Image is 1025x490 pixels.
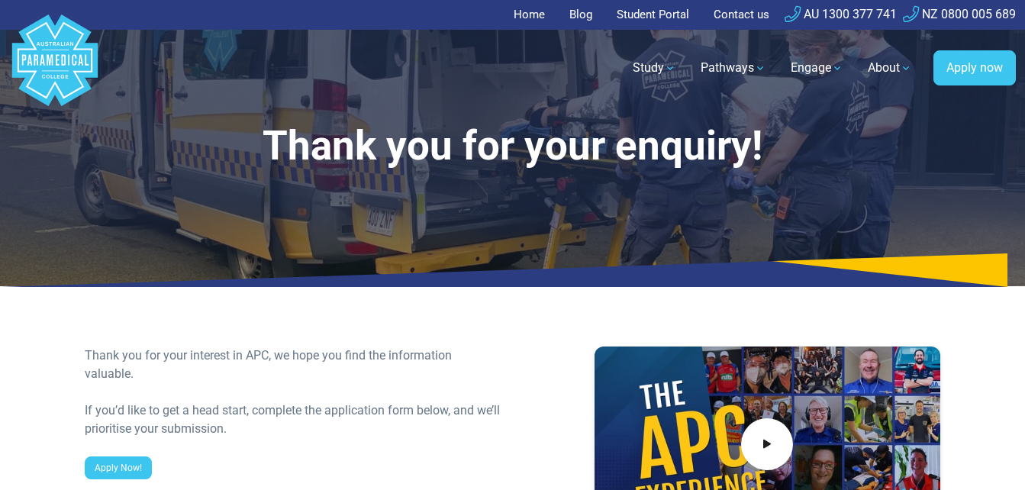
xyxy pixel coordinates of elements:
a: NZ 0800 005 689 [903,7,1016,21]
a: About [859,47,921,89]
a: Australian Paramedical College [9,30,101,107]
a: Pathways [691,47,775,89]
a: Apply now [933,50,1016,85]
h1: Thank you for your enquiry! [85,122,940,170]
a: Engage [782,47,853,89]
a: Apply Now! [85,456,152,479]
a: Study [624,47,685,89]
div: If you’d like to get a head start, complete the application form below, and we’ll prioritise your... [85,401,504,438]
a: AU 1300 377 741 [785,7,897,21]
div: Thank you for your interest in APC, we hope you find the information valuable. [85,347,504,383]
